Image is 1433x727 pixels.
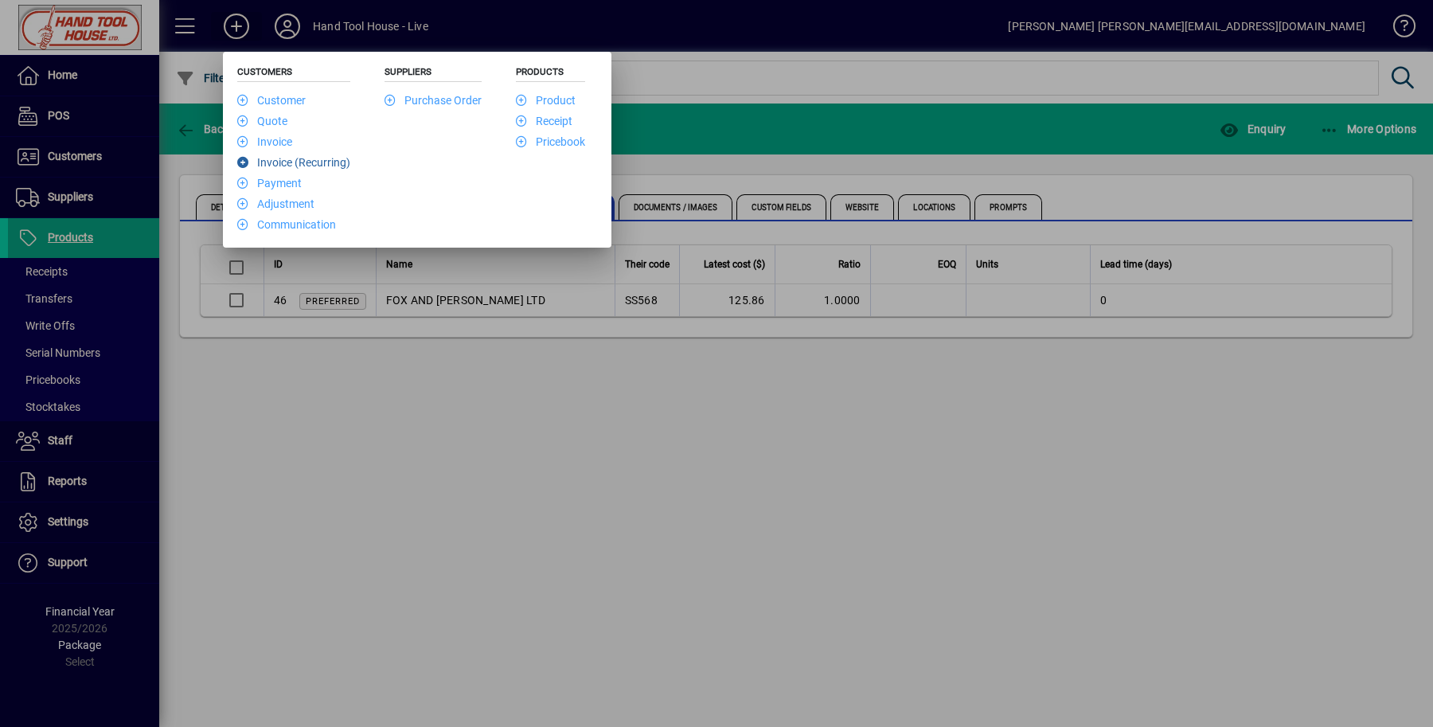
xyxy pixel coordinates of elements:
h5: Suppliers [385,66,482,82]
a: Communication [237,218,336,231]
a: Customer [237,94,306,107]
h5: Products [516,66,585,82]
a: Payment [237,177,302,190]
a: Adjustment [237,197,314,210]
a: Product [516,94,576,107]
a: Invoice (Recurring) [237,156,350,169]
a: Receipt [516,115,572,127]
a: Quote [237,115,287,127]
a: Invoice [237,135,292,148]
a: Pricebook [516,135,585,148]
h5: Customers [237,66,350,82]
a: Purchase Order [385,94,482,107]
